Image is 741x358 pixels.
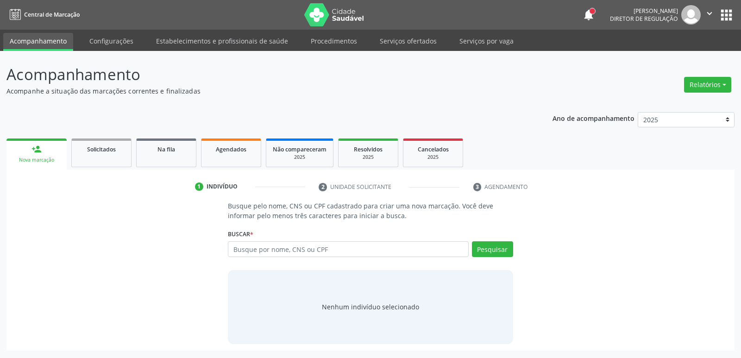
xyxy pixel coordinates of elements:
div: Nova marcação [13,157,60,163]
a: Configurações [83,33,140,49]
button: Pesquisar [472,241,513,257]
span: Cancelados [418,145,449,153]
i:  [704,8,715,19]
div: Nenhum indivíduo selecionado [322,302,419,312]
input: Busque por nome, CNS ou CPF [228,241,468,257]
p: Acompanhe a situação das marcações correntes e finalizadas [6,86,516,96]
img: img [681,5,701,25]
p: Acompanhamento [6,63,516,86]
p: Busque pelo nome, CNS ou CPF cadastrado para criar uma nova marcação. Você deve informar pelo men... [228,201,513,220]
a: Serviços ofertados [373,33,443,49]
label: Buscar [228,227,253,241]
button: apps [718,7,735,23]
div: person_add [31,144,42,154]
a: Serviços por vaga [453,33,520,49]
span: Diretor de regulação [610,15,678,23]
span: Central de Marcação [24,11,80,19]
button: Relatórios [684,77,731,93]
span: Resolvidos [354,145,383,153]
div: [PERSON_NAME] [610,7,678,15]
a: Estabelecimentos e profissionais de saúde [150,33,295,49]
div: 2025 [273,154,327,161]
div: Indivíduo [207,182,238,191]
div: 2025 [345,154,391,161]
button: notifications [582,8,595,21]
div: 1 [195,182,203,191]
a: Central de Marcação [6,7,80,22]
p: Ano de acompanhamento [553,112,634,124]
span: Agendados [216,145,246,153]
span: Solicitados [87,145,116,153]
a: Acompanhamento [3,33,73,51]
span: Na fila [157,145,175,153]
div: 2025 [410,154,456,161]
button:  [701,5,718,25]
span: Não compareceram [273,145,327,153]
a: Procedimentos [304,33,364,49]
